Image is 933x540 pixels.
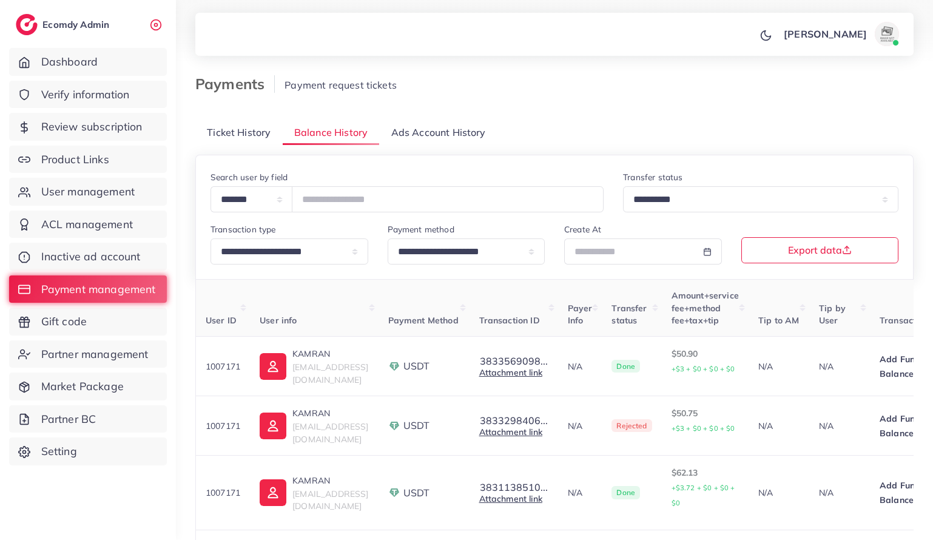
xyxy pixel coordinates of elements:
[758,485,800,500] p: N/A
[195,75,275,93] h3: Payments
[41,87,130,103] span: Verify information
[479,482,548,493] button: 3831138510...
[42,19,112,30] h2: Ecomdy Admin
[758,419,800,433] p: N/A
[207,126,271,140] span: Ticket History
[479,427,542,437] a: Attachment link
[9,81,167,109] a: Verify information
[41,54,98,70] span: Dashboard
[206,315,237,326] span: User ID
[292,346,368,361] p: KAMRAN
[206,359,240,374] p: 1007171
[9,146,167,174] a: Product Links
[9,178,167,206] a: User management
[211,171,288,183] label: Search user by field
[41,379,124,394] span: Market Package
[41,411,96,427] span: Partner BC
[479,367,542,378] a: Attachment link
[292,473,368,488] p: KAMRAN
[294,126,368,140] span: Balance History
[875,22,899,46] img: avatar
[41,314,87,329] span: Gift code
[41,346,149,362] span: Partner management
[672,346,739,376] p: $50.90
[568,485,593,500] p: N/A
[16,14,112,35] a: logoEcomdy Admin
[260,413,286,439] img: ic-user-info.36bf1079.svg
[391,126,486,140] span: Ads Account History
[9,340,167,368] a: Partner management
[388,315,459,326] span: Payment Method
[9,243,167,271] a: Inactive ad account
[672,484,735,507] small: +$3.72 + $0 + $0 + $0
[611,486,640,499] span: Done
[9,373,167,400] a: Market Package
[16,14,38,35] img: logo
[479,356,548,366] button: 3833569098...
[758,315,799,326] span: Tip to AM
[758,359,800,374] p: N/A
[788,245,852,255] span: Export data
[741,237,899,263] button: Export data
[403,419,430,433] span: USDT
[784,27,867,41] p: [PERSON_NAME]
[41,282,156,297] span: Payment management
[285,79,397,91] span: Payment request tickets
[388,420,400,432] img: payment
[611,303,647,326] span: Transfer status
[388,360,400,373] img: payment
[260,479,286,506] img: ic-user-info.36bf1079.svg
[9,308,167,336] a: Gift code
[9,275,167,303] a: Payment management
[9,48,167,76] a: Dashboard
[206,485,240,500] p: 1007171
[672,406,739,436] p: $50.75
[819,485,860,500] p: N/A
[9,405,167,433] a: Partner BC
[568,303,593,326] span: Payer Info
[260,353,286,380] img: ic-user-info.36bf1079.svg
[388,487,400,499] img: payment
[292,421,368,444] span: [EMAIL_ADDRESS][DOMAIN_NAME]
[292,362,368,385] span: [EMAIL_ADDRESS][DOMAIN_NAME]
[9,211,167,238] a: ACL management
[388,223,454,235] label: Payment method
[211,223,276,235] label: Transaction type
[9,437,167,465] a: Setting
[611,419,652,433] span: Rejected
[672,290,739,326] span: Amount+service fee+method fee+tax+tip
[9,113,167,141] a: Review subscription
[819,359,860,374] p: N/A
[611,360,640,373] span: Done
[41,184,135,200] span: User management
[403,486,430,500] span: USDT
[292,488,368,511] span: [EMAIL_ADDRESS][DOMAIN_NAME]
[41,217,133,232] span: ACL management
[819,303,846,326] span: Tip by User
[41,249,141,265] span: Inactive ad account
[479,415,548,426] button: 3833298406...
[292,406,368,420] p: KAMRAN
[403,359,430,373] span: USDT
[672,365,735,373] small: +$3 + $0 + $0 + $0
[564,223,601,235] label: Create At
[206,419,240,433] p: 1007171
[672,424,735,433] small: +$3 + $0 + $0 + $0
[672,465,739,510] p: $62.13
[623,171,682,183] label: Transfer status
[41,444,77,459] span: Setting
[777,22,904,46] a: [PERSON_NAME]avatar
[41,152,109,167] span: Product Links
[479,493,542,504] a: Attachment link
[568,419,593,433] p: N/A
[568,359,593,374] p: N/A
[819,419,860,433] p: N/A
[41,119,143,135] span: Review subscription
[479,315,540,326] span: Transaction ID
[260,315,297,326] span: User info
